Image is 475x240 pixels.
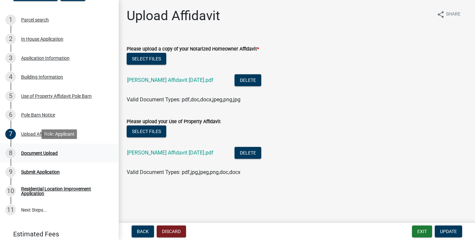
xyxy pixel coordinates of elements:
[21,75,63,79] div: Building Information
[127,47,259,51] label: Please upload a copy of your Notarized Homeowner Affidavit
[21,94,92,98] div: Use of Property Affidavit Pole Barn
[235,150,261,156] wm-modal-confirm: Delete Document
[132,225,154,237] button: Back
[5,15,16,25] div: 1
[235,74,261,86] button: Delete
[435,225,462,237] button: Update
[5,34,16,44] div: 2
[127,169,240,175] span: Valid Document Types: pdf,jpg,jpeg,png,doc,docx
[5,167,16,177] div: 9
[137,229,149,234] span: Back
[5,53,16,63] div: 3
[5,186,16,196] div: 10
[431,8,466,21] button: shareShare
[21,37,63,41] div: In House Application
[21,132,54,136] div: Upload Affidavit
[21,151,58,155] div: Document Upload
[5,205,16,215] div: 11
[5,110,16,120] div: 6
[21,187,108,196] div: Residential Location Improvement Application
[127,96,240,103] span: Valid Document Types: pdf,doc,docx,jpeg,png,jpg
[21,113,55,117] div: Pole Barn Notice
[157,225,186,237] button: Discard
[127,8,220,24] h1: Upload Affidavit
[5,72,16,82] div: 4
[437,11,445,18] i: share
[446,11,460,18] span: Share
[440,229,457,234] span: Update
[412,225,432,237] button: Exit
[5,91,16,101] div: 5
[235,78,261,84] wm-modal-confirm: Delete Document
[127,77,213,83] a: [PERSON_NAME] Affidavit [DATE].pdf
[235,147,261,159] button: Delete
[21,17,49,22] div: Parcel search
[5,129,16,139] div: 7
[127,125,166,137] button: Select files
[127,120,221,124] label: Please upload your Use of Property Affidavit
[21,56,70,60] div: Application Information
[21,170,60,174] div: Submit Application
[5,148,16,158] div: 8
[127,53,166,65] button: Select files
[127,150,213,156] a: [PERSON_NAME] Affidavit [DATE].pdf
[42,129,77,139] div: Role: Applicant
